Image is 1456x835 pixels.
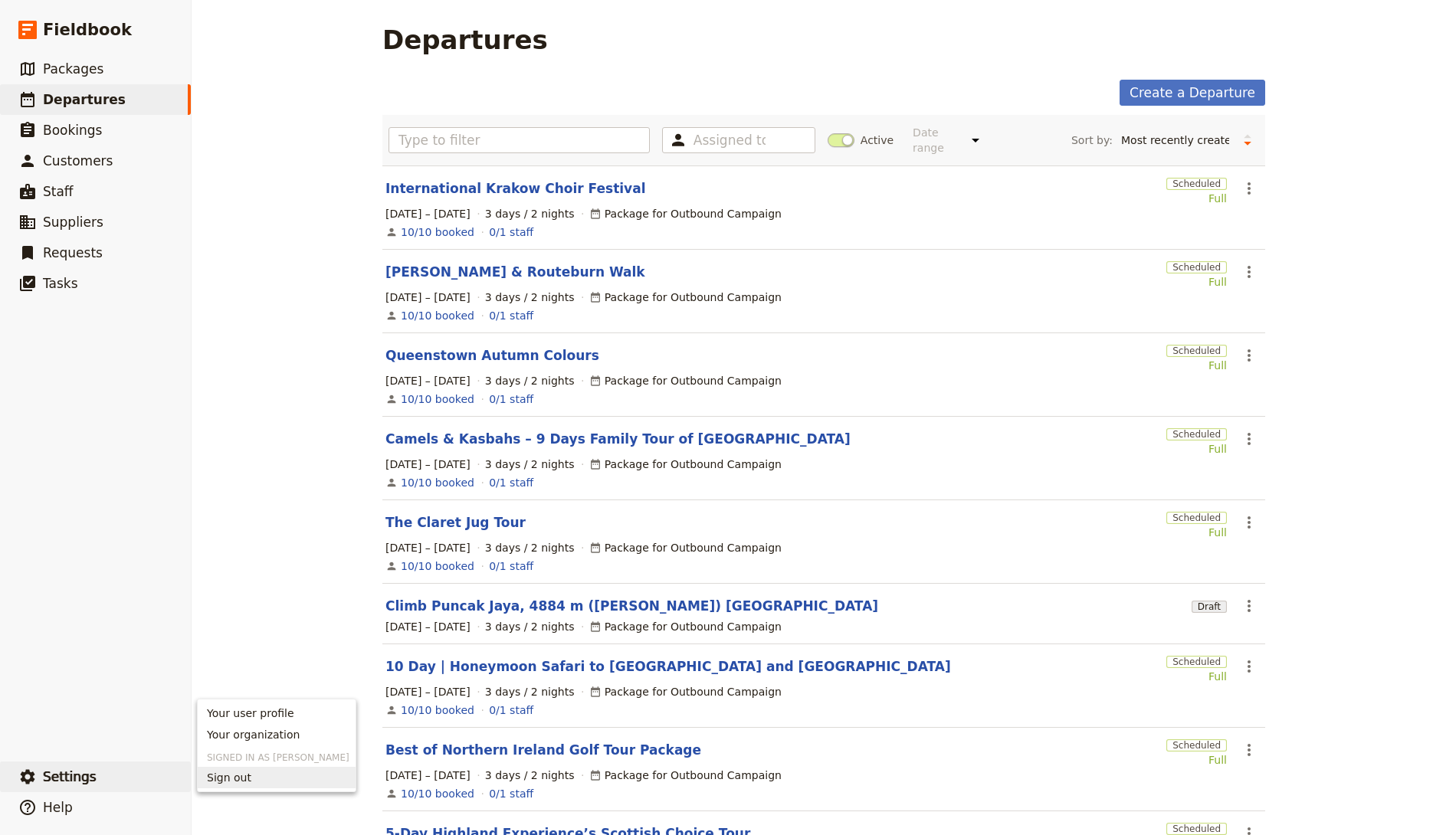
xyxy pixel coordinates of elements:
[694,131,766,149] input: Assigned to
[385,619,471,634] span: [DATE] – [DATE]
[861,133,894,148] span: Active
[1166,525,1227,540] div: Full
[198,767,356,788] button: Sign out of jeff+amazing@fieldbooksoftware.com
[1236,653,1262,679] button: Actions
[589,457,782,472] div: Package for Outbound Campaign
[43,123,102,138] span: Bookings
[385,457,471,472] span: [DATE] – [DATE]
[43,18,132,41] span: Fieldbook
[385,741,701,759] a: Best of Northern Ireland Golf Tour Package
[489,224,533,240] a: 0/1 staff
[1166,358,1227,373] div: Full
[385,657,951,676] a: 10 Day | Honeymoon Safari to [GEOGRAPHIC_DATA] and [GEOGRAPHIC_DATA]
[401,702,474,718] a: View the bookings for this departure
[401,224,474,240] a: View the bookings for this departure
[401,786,474,801] a: View the bookings for this departure
[43,769,97,784] span: Settings
[401,558,474,574] a: View the bookings for this departure
[1236,259,1262,285] button: Actions
[1166,512,1227,524] span: Scheduled
[1236,175,1262,201] button: Actions
[1166,261,1227,273] span: Scheduled
[385,263,645,281] a: [PERSON_NAME] & Routeburn Walk
[489,558,533,574] a: 0/1 staff
[485,684,575,699] span: 3 days / 2 nights
[207,706,294,721] span: Your user profile
[43,153,113,169] span: Customers
[1166,428,1227,440] span: Scheduled
[1166,178,1227,190] span: Scheduled
[1166,656,1227,668] span: Scheduled
[1236,129,1259,152] button: Change sort direction
[1071,133,1113,148] span: Sort by:
[43,800,73,815] span: Help
[589,206,782,221] div: Package for Outbound Campaign
[1236,342,1262,368] button: Actions
[589,290,782,305] div: Package for Outbound Campaign
[1120,80,1265,106] a: Create a Departure
[1166,752,1227,768] div: Full
[385,430,851,448] a: Camels & Kasbahs – 9 Days Family Tour of [GEOGRAPHIC_DATA]
[589,540,782,555] div: Package for Outbound Campaign
[385,179,645,198] a: International Krakow Choir Festival
[589,684,782,699] div: Package for Outbound Campaign
[485,373,575,388] span: 3 days / 2 nights
[43,184,74,199] span: Staff
[485,290,575,305] span: 3 days / 2 nights
[1236,426,1262,452] button: Actions
[385,768,471,783] span: [DATE] – [DATE]
[385,206,471,221] span: [DATE] – [DATE]
[1236,737,1262,763] button: Actions
[589,373,782,388] div: Package for Outbound Campaign
[1114,129,1236,152] select: Sort by:
[389,127,650,153] input: Type to filter
[485,206,575,221] span: 3 days / 2 nights
[489,702,533,718] a: 0/1 staff
[1166,274,1227,290] div: Full
[485,457,575,472] span: 3 days / 2 nights
[1166,823,1227,835] span: Scheduled
[43,276,78,291] span: Tasks
[489,475,533,490] a: 0/1 staff
[401,391,474,407] a: View the bookings for this departure
[1236,593,1262,619] button: Actions
[1166,191,1227,206] div: Full
[489,308,533,323] a: 0/1 staff
[485,619,575,634] span: 3 days / 2 nights
[43,245,103,260] span: Requests
[589,619,782,634] div: Package for Outbound Campaign
[1166,739,1227,751] span: Scheduled
[198,724,356,745] a: Your organization
[489,786,533,801] a: 0/1 staff
[489,391,533,407] a: 0/1 staff
[43,214,103,230] span: Suppliers
[1192,601,1227,613] span: Draft
[207,727,300,742] span: Your organization
[401,308,474,323] a: View the bookings for this departure
[385,346,599,365] a: Queenstown Autumn Colours
[385,540,471,555] span: [DATE] – [DATE]
[207,770,251,785] span: Sign out
[385,597,878,615] a: Climb Puncak Jaya, 4884 m ([PERSON_NAME]) [GEOGRAPHIC_DATA]
[1166,669,1227,684] div: Full
[198,745,356,764] h3: Signed in as [PERSON_NAME]
[485,540,575,555] span: 3 days / 2 nights
[385,290,471,305] span: [DATE] – [DATE]
[1166,345,1227,357] span: Scheduled
[385,684,471,699] span: [DATE] – [DATE]
[385,373,471,388] span: [DATE] – [DATE]
[43,92,126,107] span: Departures
[198,702,356,724] a: Your user profile
[1166,441,1227,457] div: Full
[589,768,782,783] div: Package for Outbound Campaign
[382,25,548,55] h1: Departures
[385,513,526,532] a: The Claret Jug Tour
[1236,509,1262,535] button: Actions
[485,768,575,783] span: 3 days / 2 nights
[401,475,474,490] a: View the bookings for this departure
[43,61,103,77] span: Packages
